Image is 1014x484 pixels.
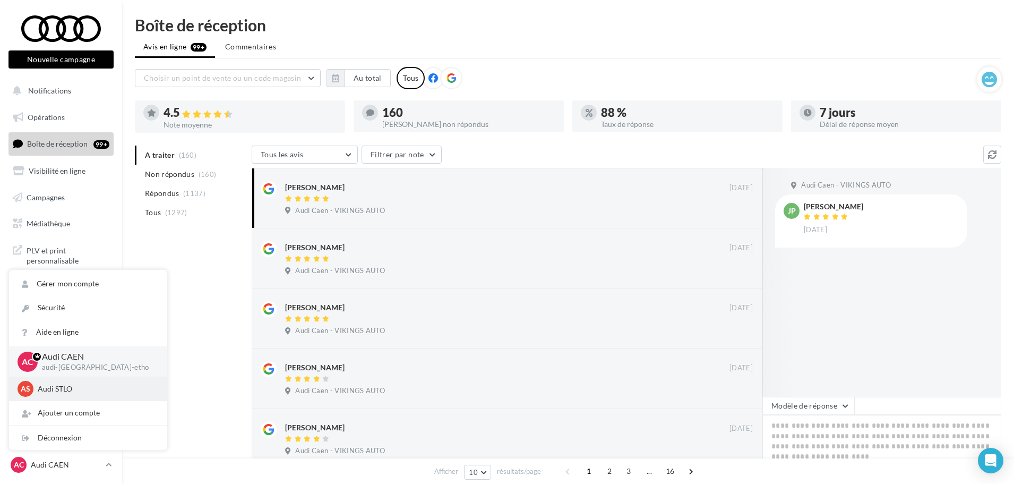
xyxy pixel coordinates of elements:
a: Boîte de réception99+ [6,132,116,155]
span: ... [641,463,658,480]
button: Choisir un point de vente ou un code magasin [135,69,321,87]
div: Délai de réponse moyen [820,121,993,128]
div: Note moyenne [164,121,337,129]
a: Sécurité [9,296,167,320]
div: [PERSON_NAME] [285,242,345,253]
span: 16 [661,463,679,480]
span: Tous [145,207,161,218]
span: Boîte de réception [27,139,88,148]
div: Déconnexion [9,426,167,450]
div: [PERSON_NAME] [804,203,863,210]
span: AC [14,460,24,470]
a: Médiathèque [6,213,116,235]
span: [DATE] [804,225,827,235]
div: [PERSON_NAME] [285,182,345,193]
span: Afficher [434,466,458,477]
span: Médiathèque [27,219,70,228]
div: [PERSON_NAME] [285,302,345,313]
p: Audi STLO [38,384,154,394]
span: (160) [199,170,217,179]
div: 99+ [93,140,109,149]
button: Nouvelle campagne [8,50,114,69]
a: AC Audi CAEN [8,455,114,475]
button: Au total [326,69,391,87]
span: Tous les avis [261,150,304,159]
span: Visibilité en ligne [29,166,85,175]
span: PLV et print personnalisable [27,243,109,266]
span: [DATE] [729,363,753,373]
span: [DATE] [729,303,753,313]
span: Audi Caen - VIKINGS AUTO [295,386,385,396]
div: Tous [397,67,425,89]
div: [PERSON_NAME] [285,362,345,373]
span: 2 [601,463,618,480]
span: AC [22,355,33,368]
span: JP [788,206,796,216]
span: [DATE] [729,183,753,193]
a: Aide en ligne [9,320,167,344]
span: Commentaires [225,41,276,52]
div: Ajouter un compte [9,401,167,425]
div: 4.5 [164,107,337,119]
p: Audi CAEN [31,460,101,470]
span: [DATE] [729,243,753,253]
span: Non répondus [145,169,194,180]
button: Au total [345,69,391,87]
button: Notifications [6,80,111,102]
span: 10 [469,468,478,477]
span: Audi Caen - VIKINGS AUTO [295,206,385,216]
span: Audi Caen - VIKINGS AUTO [295,326,385,336]
span: 1 [580,463,597,480]
span: AS [21,384,30,394]
button: 10 [464,465,491,480]
a: Campagnes [6,186,116,209]
p: audi-[GEOGRAPHIC_DATA]-etho [42,363,150,372]
div: 88 % [601,107,774,118]
div: 160 [382,107,555,118]
button: Modèle de réponse [762,397,855,415]
span: résultats/page [497,466,541,477]
span: Audi Caen - VIKINGS AUTO [801,181,891,190]
div: 7 jours [820,107,993,118]
a: PLV et print personnalisable [6,239,116,270]
button: Tous les avis [252,146,358,164]
div: Open Intercom Messenger [978,448,1003,473]
span: 3 [620,463,637,480]
span: [DATE] [729,424,753,434]
p: Audi CAEN [42,351,150,363]
div: [PERSON_NAME] non répondus [382,121,555,128]
a: Visibilité en ligne [6,160,116,182]
span: Notifications [28,86,71,95]
span: Campagnes [27,192,65,201]
span: Audi Caen - VIKINGS AUTO [295,266,385,276]
a: Opérations [6,106,116,129]
span: Audi Caen - VIKINGS AUTO [295,446,385,456]
span: (1137) [183,189,205,198]
span: Choisir un point de vente ou un code magasin [144,73,301,82]
span: Opérations [28,113,65,122]
span: (1297) [165,208,187,217]
div: [PERSON_NAME] [285,422,345,433]
button: Filtrer par note [362,146,442,164]
div: Boîte de réception [135,17,1001,33]
a: Gérer mon compte [9,272,167,296]
div: Taux de réponse [601,121,774,128]
span: Répondus [145,188,179,199]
